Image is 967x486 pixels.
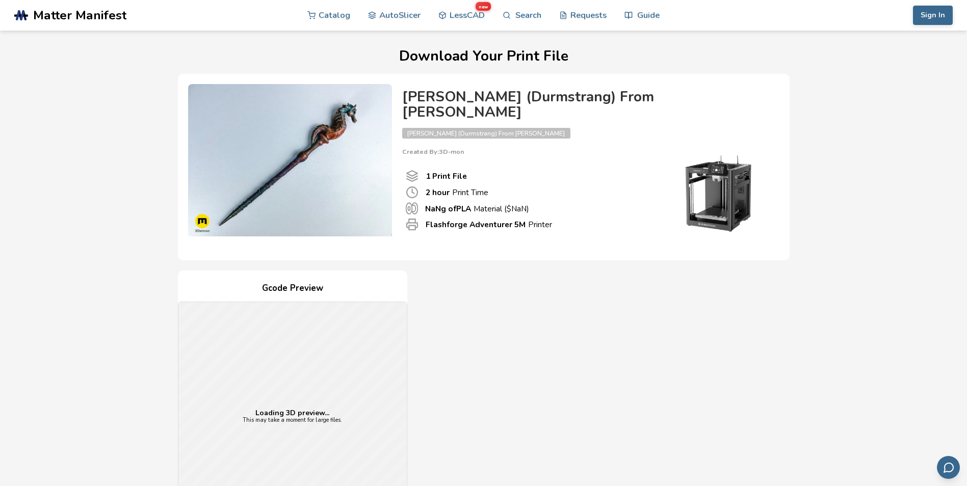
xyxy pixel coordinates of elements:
button: Sign In [913,6,953,25]
img: Printer [667,155,769,232]
p: This may take a moment for large files. [243,417,342,424]
h1: Download Your Print File [19,48,948,64]
span: new [476,2,491,11]
h4: [PERSON_NAME] (Durmstrang) From [PERSON_NAME] [402,89,769,121]
span: Matter Manifest [33,8,126,22]
b: Flashforge Adventurer 5M [426,219,526,230]
p: Material ($ NaN ) [425,203,529,214]
span: Print Time [406,186,419,199]
span: Material Used [406,202,418,214]
span: [PERSON_NAME] (Durmstrang) From [PERSON_NAME] [402,128,570,139]
span: Number Of Print files [406,170,419,182]
p: Created By: 3D-mon [402,148,769,155]
b: NaN g of PLA [425,203,471,214]
p: Printer [426,219,552,230]
span: Printer [406,218,419,231]
button: Send feedback via email [937,456,960,479]
img: Product [188,84,392,237]
b: 1 Print File [426,171,467,181]
p: Loading 3D preview... [243,409,342,417]
h4: Gcode Preview [178,281,407,296]
p: Print Time [426,187,488,198]
b: 2 hour [426,187,450,198]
